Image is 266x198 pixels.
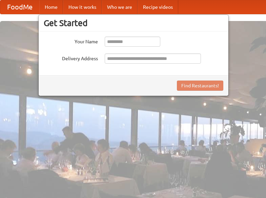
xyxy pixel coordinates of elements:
[102,0,138,14] a: Who we are
[138,0,178,14] a: Recipe videos
[44,18,223,28] h3: Get Started
[44,37,98,45] label: Your Name
[63,0,102,14] a: How it works
[39,0,63,14] a: Home
[0,0,39,14] a: FoodMe
[44,53,98,62] label: Delivery Address
[177,81,223,91] button: Find Restaurants!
